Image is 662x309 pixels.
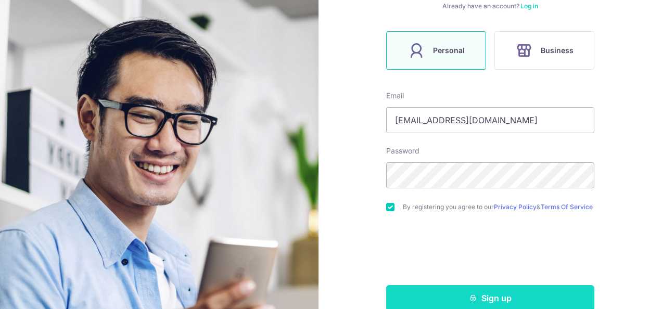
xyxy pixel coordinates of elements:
a: Privacy Policy [494,203,537,211]
input: Enter your Email [386,107,594,133]
a: Log in [520,2,538,10]
span: Business [541,44,574,57]
label: Password [386,146,419,156]
a: Personal [382,31,490,70]
span: Personal [433,44,465,57]
a: Terms Of Service [541,203,593,211]
label: Email [386,91,404,101]
div: Already have an account? [386,2,594,10]
iframe: reCAPTCHA [411,232,569,273]
label: By registering you agree to our & [403,203,594,211]
a: Business [490,31,599,70]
